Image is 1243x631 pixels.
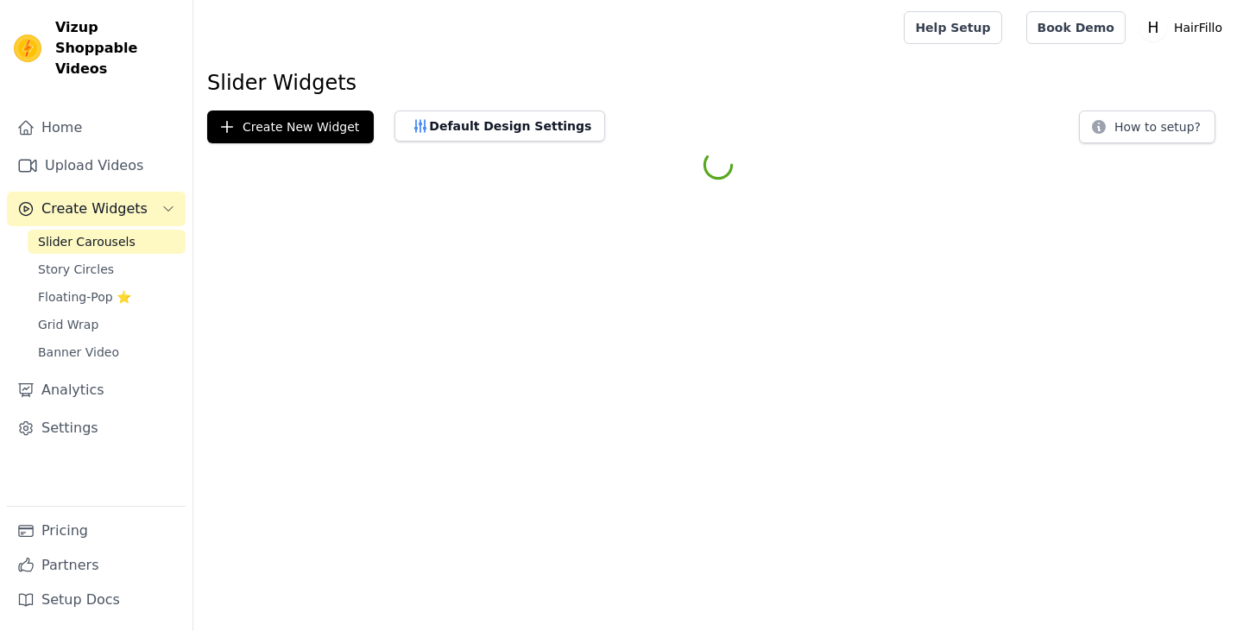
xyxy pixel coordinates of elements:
[7,583,186,617] a: Setup Docs
[38,344,119,361] span: Banner Video
[1139,12,1229,43] button: H HairFillo
[28,340,186,364] a: Banner Video
[207,110,374,143] button: Create New Widget
[38,261,114,278] span: Story Circles
[7,548,186,583] a: Partners
[41,199,148,219] span: Create Widgets
[7,148,186,183] a: Upload Videos
[28,230,186,254] a: Slider Carousels
[38,316,98,333] span: Grid Wrap
[7,110,186,145] a: Home
[7,411,186,445] a: Settings
[28,285,186,309] a: Floating-Pop ⭐
[28,312,186,337] a: Grid Wrap
[1079,123,1215,139] a: How to setup?
[38,233,136,250] span: Slider Carousels
[394,110,605,142] button: Default Design Settings
[904,11,1001,44] a: Help Setup
[28,257,186,281] a: Story Circles
[55,17,179,79] span: Vizup Shoppable Videos
[1026,11,1126,44] a: Book Demo
[1079,110,1215,143] button: How to setup?
[1147,19,1158,36] text: H
[7,192,186,226] button: Create Widgets
[207,69,1229,97] h1: Slider Widgets
[1167,12,1229,43] p: HairFillo
[7,373,186,407] a: Analytics
[14,35,41,62] img: Vizup
[7,514,186,548] a: Pricing
[38,288,131,306] span: Floating-Pop ⭐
